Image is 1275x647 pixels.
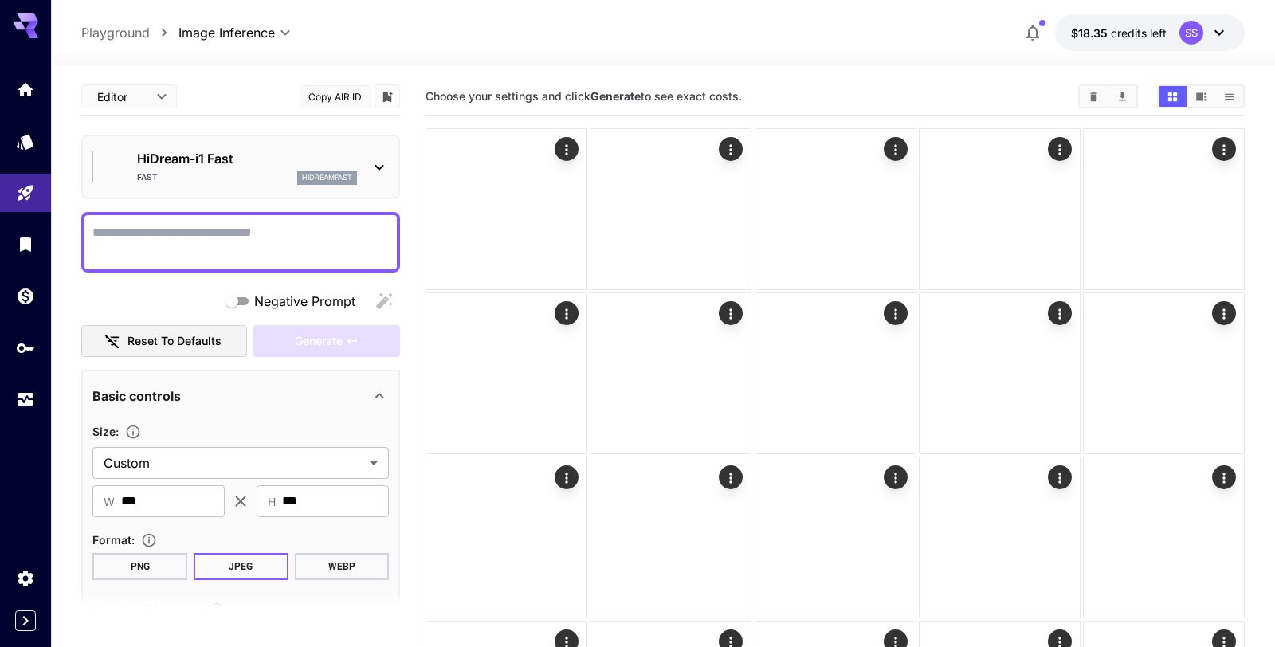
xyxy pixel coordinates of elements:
[254,292,355,311] span: Negative Prompt
[1111,26,1167,40] span: credits left
[1212,137,1236,161] div: Actions
[1080,86,1108,107] button: Clear All
[1048,301,1072,325] div: Actions
[1157,84,1245,108] div: Show media in grid viewShow media in video viewShow media in list view
[883,137,907,161] div: Actions
[268,492,276,511] span: H
[119,424,147,440] button: Adjust the dimensions of the generated image by specifying its width and height in pixels, or sel...
[137,149,357,168] p: HiDream-i1 Fast
[16,286,35,306] div: Wallet
[16,183,35,203] div: Playground
[1215,86,1243,107] button: Show media in list view
[300,85,371,108] button: Copy AIR ID
[16,568,35,588] div: Settings
[295,553,390,580] button: WEBP
[380,87,394,106] button: Add to library
[1071,25,1167,41] div: $18.34841
[104,492,115,511] span: W
[719,301,743,325] div: Actions
[92,533,135,547] span: Format :
[104,453,363,473] span: Custom
[178,23,275,42] span: Image Inference
[1108,86,1136,107] button: Download All
[1048,137,1072,161] div: Actions
[1212,301,1236,325] div: Actions
[426,89,742,103] span: Choose your settings and click to see exact costs.
[92,377,389,415] div: Basic controls
[81,23,150,42] a: Playground
[137,171,158,183] p: Fast
[16,131,35,151] div: Models
[302,172,352,183] p: hidreamfast
[1078,84,1138,108] div: Clear AllDownload All
[555,465,579,489] div: Actions
[1055,14,1245,51] button: $18.34841SS
[15,610,36,631] button: Expand sidebar
[81,325,247,358] button: Reset to defaults
[883,301,907,325] div: Actions
[590,89,641,103] b: Generate
[1071,26,1111,40] span: $18.35
[194,553,288,580] button: JPEG
[92,425,119,438] span: Size :
[92,143,389,191] div: HiDream-i1 FastFasthidreamfast
[92,553,187,580] button: PNG
[1159,86,1187,107] button: Show media in grid view
[135,532,163,548] button: Choose the file format for the output image.
[16,234,35,254] div: Library
[719,465,743,489] div: Actions
[92,386,181,406] p: Basic controls
[883,465,907,489] div: Actions
[16,80,35,100] div: Home
[1048,465,1072,489] div: Actions
[97,88,147,105] span: Editor
[16,390,35,410] div: Usage
[81,23,178,42] nav: breadcrumb
[1187,86,1215,107] button: Show media in video view
[1179,21,1203,45] div: SS
[16,338,35,358] div: API Keys
[719,137,743,161] div: Actions
[1212,465,1236,489] div: Actions
[555,301,579,325] div: Actions
[555,137,579,161] div: Actions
